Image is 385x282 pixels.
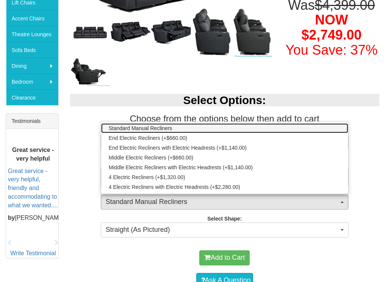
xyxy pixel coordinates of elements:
[109,124,172,132] span: Standard Manual Recliners
[109,183,240,191] span: 4 Electric Recliners with Electric Headrests (+$2,280.00)
[109,164,253,171] span: Middle Electric Recliners with Electric Headrests (+$1,140.00)
[109,173,185,181] span: 4 Electric Recliners (+$1,320.00)
[109,144,247,152] span: End Electric Recliners with Electric Headrests (+$1,140.00)
[109,134,187,142] span: End Electric Recliners (+$660.00)
[109,154,193,161] span: Middle Electric Recliners (+$660.00)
